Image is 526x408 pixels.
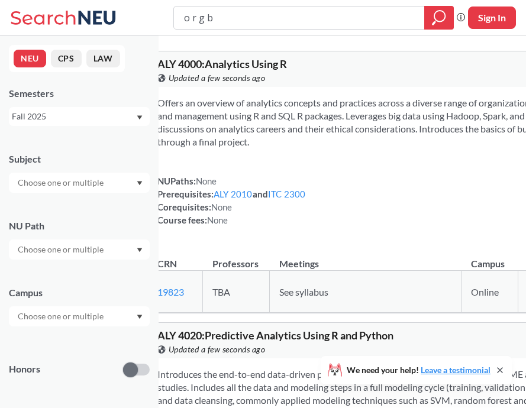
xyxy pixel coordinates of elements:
[157,286,184,297] a: 19823
[137,248,143,252] svg: Dropdown arrow
[51,50,82,67] button: CPS
[137,315,143,319] svg: Dropdown arrow
[12,242,111,257] input: Choose one or multiple
[279,286,328,297] span: See syllabus
[157,57,287,70] span: ALY 4000 : Analytics Using R
[270,245,462,271] th: Meetings
[214,189,253,199] a: ALY 2010
[9,362,40,376] p: Honors
[86,50,120,67] button: LAW
[9,173,150,193] div: Dropdown arrow
[9,87,150,100] div: Semesters
[157,329,393,342] span: ALY 4020 : Predictive Analytics Using R and Python
[12,309,111,323] input: Choose one or multiple
[421,365,490,375] a: Leave a testimonial
[9,219,150,232] div: NU Path
[203,245,270,271] th: Professors
[14,50,46,67] button: NEU
[169,72,266,85] span: Updated a few seconds ago
[137,115,143,120] svg: Dropdown arrow
[268,189,306,199] a: ITC 2300
[347,366,490,374] span: We need your help!
[12,110,135,123] div: Fall 2025
[157,174,306,226] div: NUPaths: Prerequisites: and Corequisites: Course fees:
[12,176,111,190] input: Choose one or multiple
[462,271,518,313] td: Online
[157,257,177,270] div: CRN
[9,286,150,299] div: Campus
[468,7,516,29] button: Sign In
[211,202,233,212] span: None
[203,271,270,313] td: TBA
[9,239,150,260] div: Dropdown arrow
[196,176,217,186] span: None
[432,9,446,26] svg: magnifying glass
[137,181,143,186] svg: Dropdown arrow
[169,343,266,356] span: Updated a few seconds ago
[9,107,150,126] div: Fall 2025Dropdown arrow
[207,215,228,225] span: None
[183,8,416,28] input: Class, professor, course number, "phrase"
[9,153,150,166] div: Subject
[462,245,518,271] th: Campus
[9,306,150,326] div: Dropdown arrow
[424,6,454,30] div: magnifying glass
